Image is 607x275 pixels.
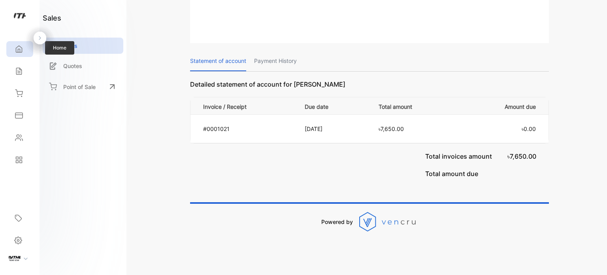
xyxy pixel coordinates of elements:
p: Total amount due [425,161,478,178]
img: logo [14,10,26,22]
p: [DATE] [305,125,362,133]
p: Payment History [254,51,297,71]
img: profile [9,252,21,264]
h1: sales [43,13,61,23]
p: Quotes [63,62,82,70]
span: ৳0.00 [522,125,536,132]
span: Home [45,41,74,55]
span: ৳7,650.00 [379,125,404,132]
p: Amount due [464,101,535,111]
a: Point of Sale [43,78,123,95]
p: Point of Sale [63,83,96,91]
p: Statement of account [190,51,246,71]
p: Total invoices amount [425,144,492,161]
a: Sales [43,38,123,54]
p: Detailed statement of account for [PERSON_NAME] [190,80,549,97]
p: Invoice / Receipt [203,101,295,111]
p: #0001021 [203,125,295,133]
p: Powered by [321,218,353,226]
span: ৳7,650.00 [507,152,536,160]
a: Quotes [43,58,123,74]
p: Total amount [379,101,454,111]
p: Due date [305,101,362,111]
